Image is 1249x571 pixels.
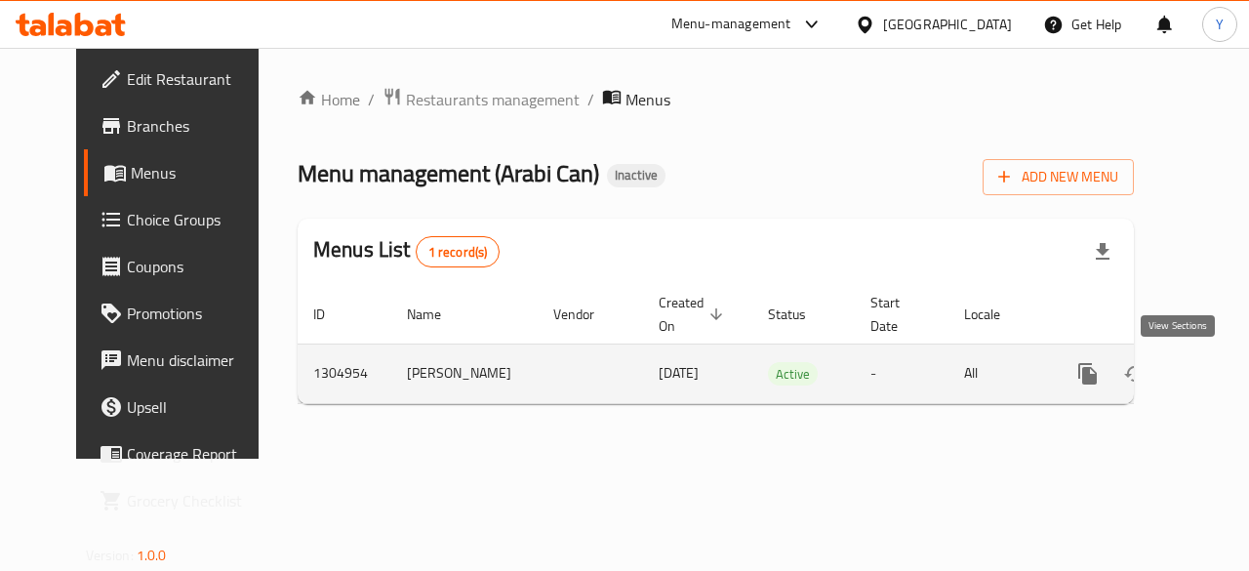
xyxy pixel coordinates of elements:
[964,303,1026,326] span: Locale
[587,88,594,111] li: /
[417,243,500,262] span: 1 record(s)
[84,384,285,430] a: Upsell
[127,348,269,372] span: Menu disclaimer
[883,14,1012,35] div: [GEOGRAPHIC_DATA]
[127,395,269,419] span: Upsell
[84,56,285,102] a: Edit Restaurant
[1111,350,1158,397] button: Change Status
[983,159,1134,195] button: Add New Menu
[84,290,285,337] a: Promotions
[391,344,538,403] td: [PERSON_NAME]
[313,303,350,326] span: ID
[127,114,269,138] span: Branches
[313,235,500,267] h2: Menus List
[84,196,285,243] a: Choice Groups
[368,88,375,111] li: /
[1079,228,1126,275] div: Export file
[298,151,599,195] span: Menu management ( Arabi Can )
[298,344,391,403] td: 1304954
[659,360,699,386] span: [DATE]
[127,67,269,91] span: Edit Restaurant
[407,303,466,326] span: Name
[671,13,791,36] div: Menu-management
[855,344,948,403] td: -
[127,489,269,512] span: Grocery Checklist
[131,161,269,184] span: Menus
[127,302,269,325] span: Promotions
[84,243,285,290] a: Coupons
[1216,14,1224,35] span: Y
[768,303,831,326] span: Status
[659,291,729,338] span: Created On
[1065,350,1111,397] button: more
[870,291,925,338] span: Start Date
[768,362,818,386] div: Active
[625,88,670,111] span: Menus
[298,88,360,111] a: Home
[998,165,1118,189] span: Add New Menu
[84,477,285,524] a: Grocery Checklist
[137,543,167,568] span: 1.0.0
[127,442,269,466] span: Coverage Report
[607,167,665,184] span: Inactive
[127,255,269,278] span: Coupons
[298,87,1134,112] nav: breadcrumb
[84,149,285,196] a: Menus
[86,543,134,568] span: Version:
[127,208,269,231] span: Choice Groups
[768,363,818,386] span: Active
[84,430,285,477] a: Coverage Report
[553,303,620,326] span: Vendor
[84,102,285,149] a: Branches
[406,88,580,111] span: Restaurants management
[948,344,1049,403] td: All
[383,87,580,112] a: Restaurants management
[607,164,665,187] div: Inactive
[416,236,501,267] div: Total records count
[84,337,285,384] a: Menu disclaimer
